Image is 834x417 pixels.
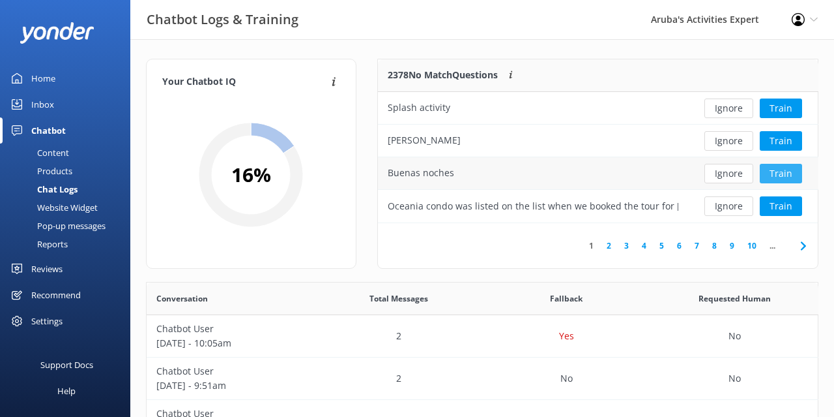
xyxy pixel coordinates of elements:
h2: 16 % [231,159,271,191]
p: Chatbot User [156,322,305,336]
p: No [728,329,741,343]
p: [DATE] - 9:51am [156,378,305,393]
div: Pop-up messages [8,217,106,235]
div: row [147,315,818,358]
p: 2 [396,371,401,386]
div: row [378,92,818,125]
button: Train [760,164,802,183]
div: [PERSON_NAME] [388,133,461,147]
p: Chatbot User [156,364,305,378]
span: ... [763,239,782,252]
div: Chat Logs [8,180,78,198]
a: 1 [582,239,600,252]
div: Settings [31,308,63,334]
a: 4 [635,239,653,252]
div: row [378,125,818,157]
a: Products [8,162,130,180]
span: Requested Human [698,292,771,305]
img: yonder-white-logo.png [20,22,94,44]
button: Ignore [704,131,753,151]
a: 3 [618,239,635,252]
div: grid [378,92,818,223]
a: 7 [688,239,706,252]
div: Home [31,65,55,91]
div: Support Docs [40,352,93,378]
a: 5 [653,239,670,252]
div: Website Widget [8,198,98,217]
p: Yes [559,329,574,343]
button: Ignore [704,164,753,183]
div: Reviews [31,256,63,282]
button: Ignore [704,99,753,118]
span: Conversation [156,292,208,305]
a: 6 [670,239,688,252]
p: 2 [396,329,401,343]
a: Chat Logs [8,180,130,198]
h3: Chatbot Logs & Training [147,9,298,30]
div: Products [8,162,72,180]
button: Train [760,99,802,118]
a: 10 [741,239,763,252]
button: Train [760,196,802,216]
div: row [378,190,818,223]
a: Reports [8,235,130,253]
span: Total Messages [369,292,428,305]
h4: Your Chatbot IQ [162,75,328,89]
div: Inbox [31,91,54,117]
a: Website Widget [8,198,130,217]
div: Help [57,378,76,404]
button: Ignore [704,196,753,216]
p: 2378 No Match Questions [388,68,498,82]
a: 2 [600,239,618,252]
a: 9 [723,239,741,252]
a: 8 [706,239,723,252]
div: row [378,157,818,190]
div: Reports [8,235,68,253]
div: row [147,358,818,400]
a: Content [8,144,130,162]
div: Content [8,144,69,162]
p: No [560,371,573,386]
p: [DATE] - 10:05am [156,336,305,350]
div: Oceania condo was listed on the list when we booked the tour for [DATE] 9am [388,199,678,213]
span: Fallback [550,292,582,305]
div: Buenas noches [388,166,454,180]
div: Chatbot [31,117,66,144]
button: Train [760,131,802,151]
p: No [728,371,741,386]
a: Pop-up messages [8,217,130,235]
div: Splash activity [388,100,450,115]
div: Recommend [31,282,81,308]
